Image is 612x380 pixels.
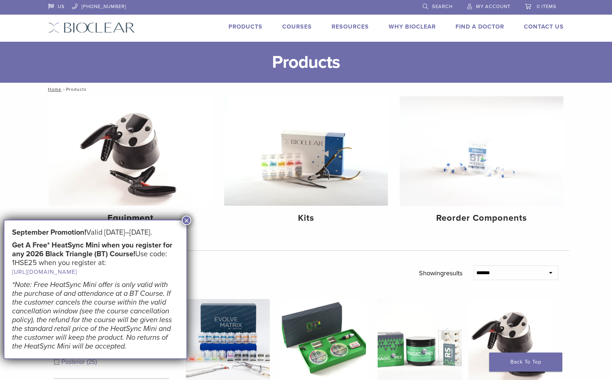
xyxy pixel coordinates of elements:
[49,96,212,206] img: Equipment
[400,96,563,230] a: Reorder Components
[87,359,97,365] span: (25)
[12,241,172,258] strong: Get A Free* HeatSync Mini when you register for any 2026 Black Triangle (BT) Course!
[230,212,382,225] h4: Kits
[524,23,564,30] a: Contact Us
[43,83,569,96] nav: Products
[61,359,87,365] span: Posterior
[456,23,504,30] a: Find A Doctor
[46,87,61,92] a: Home
[332,23,369,30] a: Resources
[537,4,556,10] span: 0 items
[48,22,135,33] img: Bioclear
[12,228,86,237] strong: September Promotion!
[12,228,179,237] h5: Valid [DATE]–[DATE].
[12,280,172,351] em: *Note: Free HeatSync Mini offer is only valid with the purchase of and attendance at a BT Course....
[182,216,191,225] button: Close
[405,212,558,225] h4: Reorder Components
[282,23,312,30] a: Courses
[61,87,66,91] span: /
[419,265,462,281] p: Showing results
[476,4,510,10] span: My Account
[49,96,212,230] a: Equipment
[489,353,562,372] a: Back To Top
[432,4,453,10] span: Search
[12,241,179,276] h5: Use code: 1HSE25 when you register at:
[54,212,207,225] h4: Equipment
[12,268,77,276] a: [URL][DOMAIN_NAME]
[389,23,436,30] a: Why Bioclear
[228,23,262,30] a: Products
[400,96,563,206] img: Reorder Components
[224,96,388,230] a: Kits
[224,96,388,206] img: Kits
